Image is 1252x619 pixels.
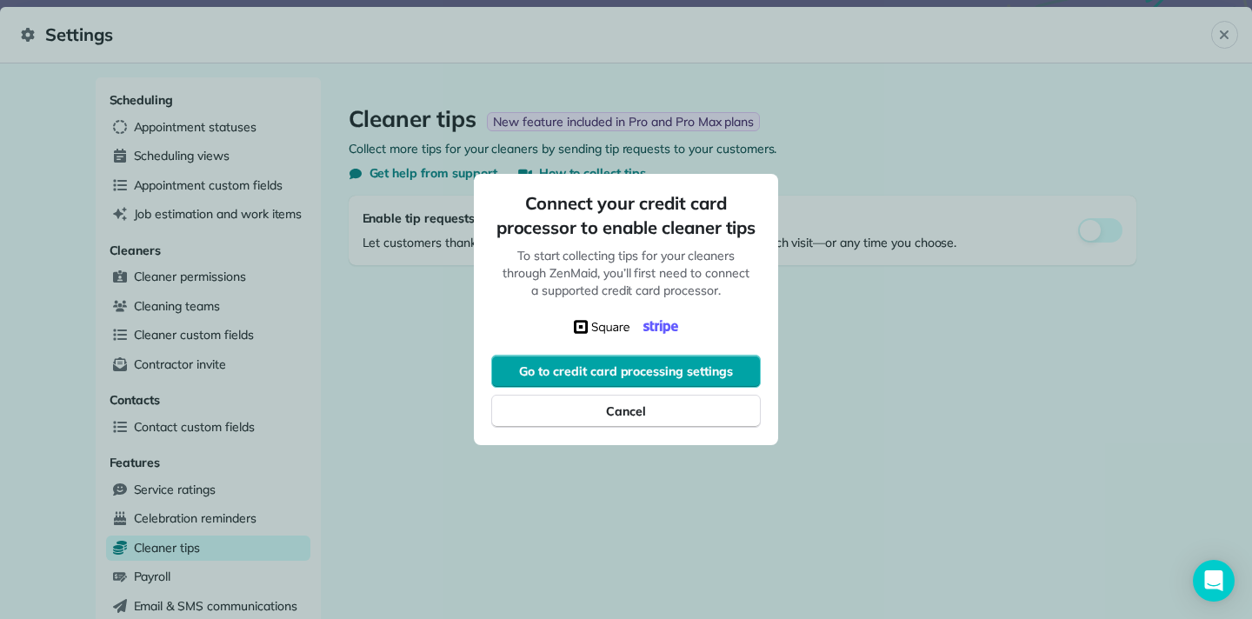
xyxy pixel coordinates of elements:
a: Go to credit card processing settings [491,364,761,378]
span: Connect your credit card processor to enable cleaner tips [491,191,761,240]
img: svg+xml,%3c [574,320,629,335]
button: Cancel [491,395,761,428]
img: svg+xml,%3c [643,320,678,335]
span: Cancel [606,403,646,420]
p: To start collecting tips for your cleaners through ZenMaid, you’ll first need to connect a suppor... [491,240,761,306]
button: Go to credit card processing settings [491,355,761,388]
span: Go to credit card processing settings [519,363,733,380]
